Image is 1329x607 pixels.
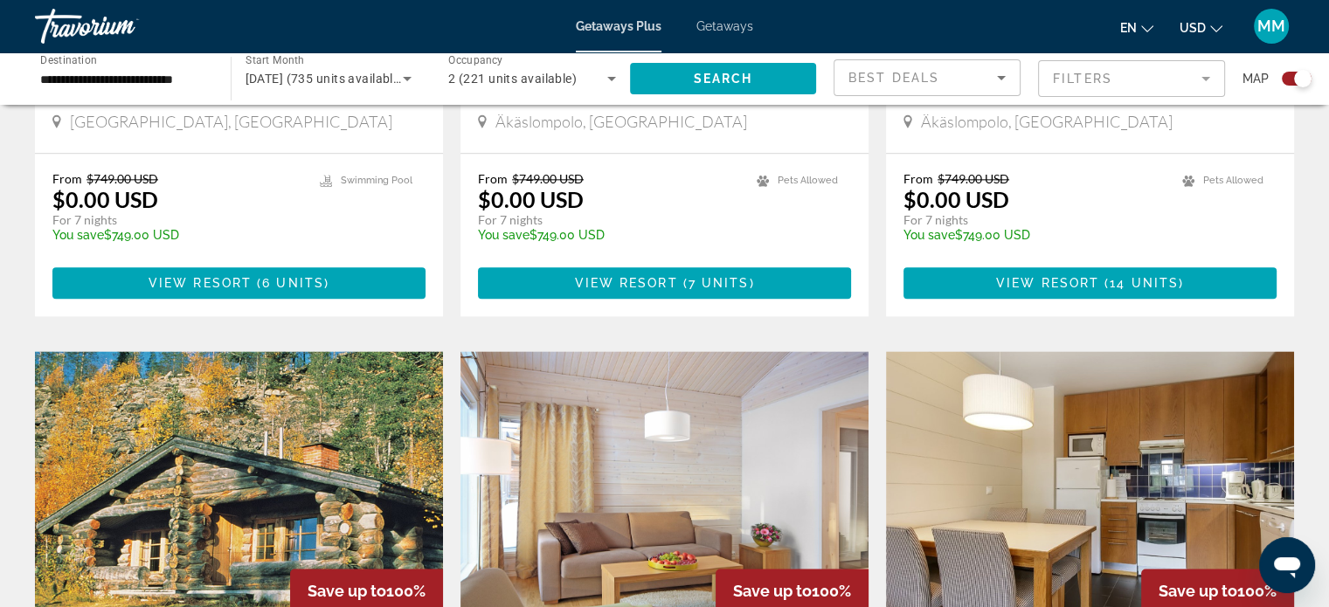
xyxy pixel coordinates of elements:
[630,63,817,94] button: Search
[1180,15,1222,40] button: Change currency
[574,276,677,290] span: View Resort
[512,171,584,186] span: $749.00 USD
[1242,66,1269,91] span: Map
[1120,15,1153,40] button: Change language
[996,276,1099,290] span: View Resort
[149,276,252,290] span: View Resort
[478,171,508,186] span: From
[1257,17,1285,35] span: MM
[478,212,739,228] p: For 7 nights
[576,19,661,33] a: Getaways Plus
[733,582,812,600] span: Save up to
[478,267,851,299] button: View Resort(7 units)
[689,276,750,290] span: 7 units
[1099,276,1184,290] span: ( )
[903,228,955,242] span: You save
[938,171,1009,186] span: $749.00 USD
[252,276,329,290] span: ( )
[52,228,104,242] span: You save
[52,186,158,212] p: $0.00 USD
[1203,175,1263,186] span: Pets Allowed
[848,67,1006,88] mat-select: Sort by
[903,186,1009,212] p: $0.00 USD
[1259,537,1315,593] iframe: Кнопка запуска окна обмена сообщениями
[678,276,755,290] span: ( )
[448,54,503,66] span: Occupancy
[1180,21,1206,35] span: USD
[848,71,939,85] span: Best Deals
[903,228,1165,242] p: $749.00 USD
[903,267,1277,299] button: View Resort(14 units)
[1249,8,1294,45] button: User Menu
[52,212,302,228] p: For 7 nights
[52,228,302,242] p: $749.00 USD
[1110,276,1179,290] span: 14 units
[778,175,838,186] span: Pets Allowed
[341,175,412,186] span: Swimming Pool
[921,112,1173,131] span: Äkäslompolo, [GEOGRAPHIC_DATA]
[52,267,426,299] button: View Resort(6 units)
[246,72,405,86] span: [DATE] (735 units available)
[35,3,210,49] a: Travorium
[1159,582,1237,600] span: Save up to
[1120,21,1137,35] span: en
[903,212,1165,228] p: For 7 nights
[52,171,82,186] span: From
[1038,59,1225,98] button: Filter
[448,72,577,86] span: 2 (221 units available)
[262,276,324,290] span: 6 units
[40,53,97,66] span: Destination
[903,171,933,186] span: From
[87,171,158,186] span: $749.00 USD
[478,186,584,212] p: $0.00 USD
[246,54,304,66] span: Start Month
[696,19,753,33] a: Getaways
[308,582,386,600] span: Save up to
[693,72,752,86] span: Search
[478,228,739,242] p: $749.00 USD
[70,112,392,131] span: [GEOGRAPHIC_DATA], [GEOGRAPHIC_DATA]
[495,112,747,131] span: Äkäslompolo, [GEOGRAPHIC_DATA]
[478,228,530,242] span: You save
